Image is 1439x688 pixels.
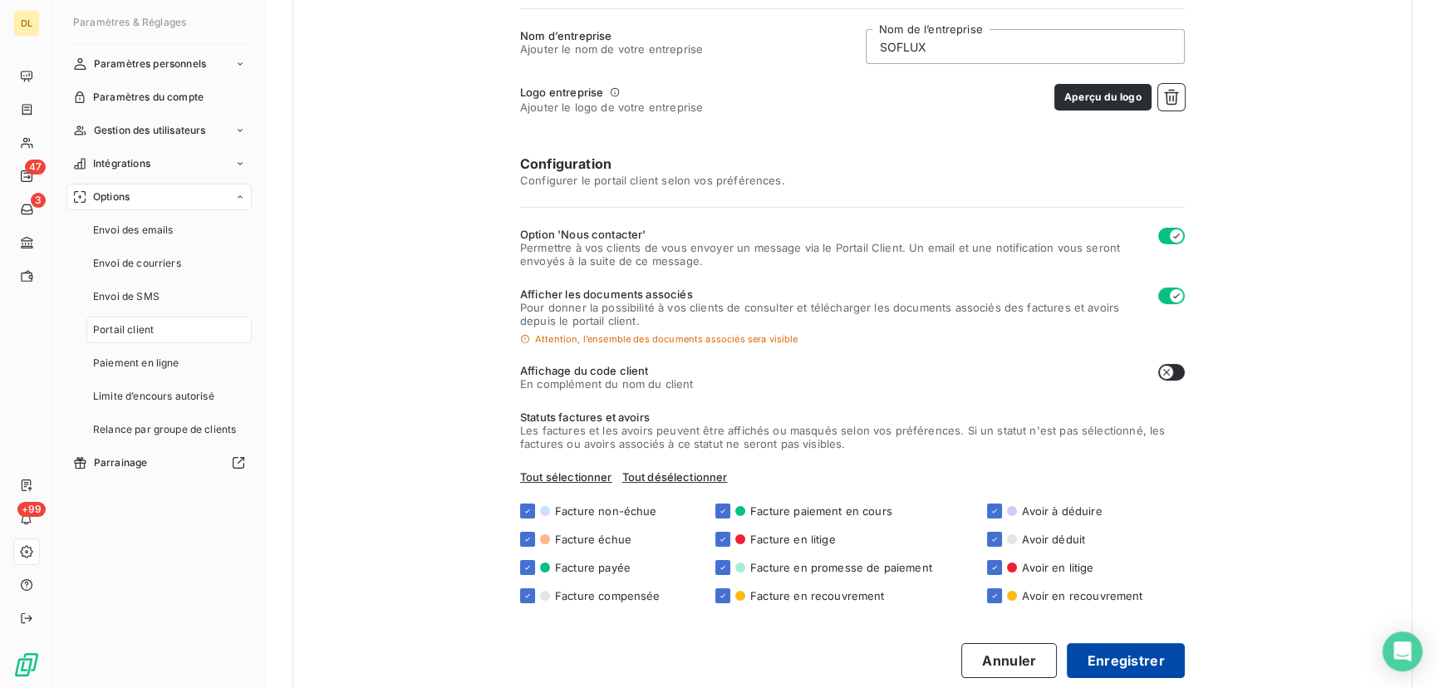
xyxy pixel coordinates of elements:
span: Avoir à déduire [1022,504,1102,518]
span: Tout sélectionner [520,470,612,484]
span: Facture en promesse de paiement [750,561,932,574]
span: Gestion des utilisateurs [94,123,206,138]
span: Afficher les documents associés [520,287,1145,301]
span: Parrainage [94,455,148,470]
span: Statuts factures et avoirs [520,410,1185,424]
span: Avoir en recouvrement [1022,589,1142,602]
a: Envoi des emails [86,217,252,243]
span: Paiement en ligne [93,356,179,371]
a: Relance par groupe de clients [86,416,252,443]
span: Portail client [93,322,154,337]
span: Facture payée [555,561,631,574]
span: Facture paiement en cours [750,504,892,518]
div: Open Intercom Messenger [1383,631,1422,671]
span: En complément du nom du client [520,377,694,391]
a: Envoi de courriers [86,250,252,277]
span: Logo entreprise [520,86,603,99]
span: 3 [31,193,46,208]
input: placeholder [866,29,1185,64]
div: DL [13,10,40,37]
span: Facture compensée [555,589,661,602]
a: Portail client [86,317,252,343]
span: Relance par groupe de clients [93,422,236,437]
button: Aperçu du logo [1054,84,1152,111]
span: Paramètres personnels [94,57,206,71]
span: Avoir en litige [1022,561,1093,574]
h6: Configuration [520,154,1185,174]
a: Paramètres du compte [66,84,252,111]
span: Avoir déduit [1022,533,1085,546]
span: Envoi de SMS [93,289,160,304]
a: Limite d’encours autorisé [86,383,252,410]
span: Envoi des emails [93,223,173,238]
span: Limite d’encours autorisé [93,389,214,404]
span: Paramètres & Réglages [73,16,186,28]
span: Intégrations [93,156,150,171]
img: Logo LeanPay [13,651,40,678]
span: Paramètres du compte [93,90,204,105]
span: Ajouter le nom de votre entreprise [520,42,703,56]
span: Permettre à vos clients de vous envoyer un message via le Portail Client. Un email et une notific... [520,241,1145,268]
span: Options [93,189,130,204]
span: Configurer le portail client selon vos préférences. [520,174,1185,187]
span: Facture non-échue [555,504,657,518]
span: Pour donner la possibilité à vos clients de consulter et télécharger les documents associés des f... [520,301,1145,327]
a: Paiement en ligne [86,350,252,376]
span: Facture en litige [750,533,836,546]
span: Les factures et les avoirs peuvent être affichés ou masqués selon vos préférences. Si un statut n... [520,424,1185,450]
span: Envoi de courriers [93,256,181,271]
a: Parrainage [66,450,252,476]
span: Option 'Nous contacter' [520,228,1145,241]
span: Nom d’entreprise [520,29,703,42]
span: Facture échue [555,533,631,546]
span: Facture en recouvrement [750,589,884,602]
span: Ajouter le logo de votre entreprise [520,101,703,114]
a: Envoi de SMS [86,283,252,310]
span: Affichage du code client [520,364,694,377]
span: Attention, l’ensemble des documents associés sera visible [535,334,798,344]
span: Tout désélectionner [622,470,728,484]
span: +99 [17,502,46,517]
span: 47 [25,160,46,174]
button: Enregistrer [1067,643,1185,678]
button: Annuler [961,643,1057,678]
